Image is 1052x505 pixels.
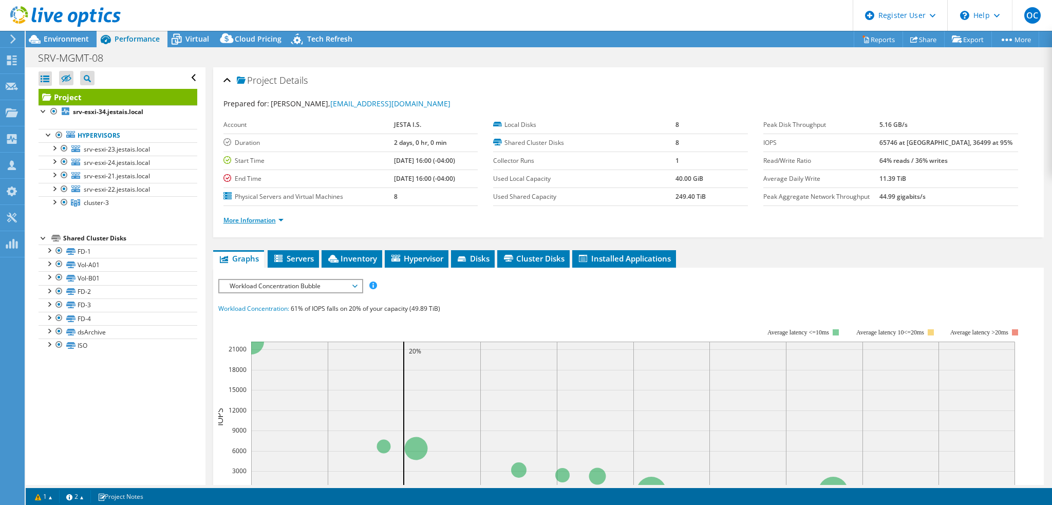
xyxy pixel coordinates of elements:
span: cluster-3 [84,198,109,207]
label: Duration [223,138,394,148]
b: JESTA I.S. [394,120,421,129]
a: Project Notes [90,490,151,503]
div: Shared Cluster Disks [63,232,197,245]
b: 11.39 TiB [879,174,906,183]
a: 1 [28,490,60,503]
tspan: Average latency <=10ms [767,329,829,336]
label: Prepared for: [223,99,269,108]
text: 9000 [232,426,247,435]
span: Environment [44,34,89,44]
a: srv-esxi-34.jestais.local [39,105,197,119]
b: 64% reads / 36% writes [879,156,948,165]
a: srv-esxi-22.jestais.local [39,183,197,196]
span: srv-esxi-23.jestais.local [84,145,150,154]
b: [DATE] 16:00 (-04:00) [394,174,455,183]
b: [DATE] 16:00 (-04:00) [394,156,455,165]
label: Start Time [223,156,394,166]
b: 2 days, 0 hr, 0 min [394,138,447,147]
label: Physical Servers and Virtual Machines [223,192,394,202]
svg: \n [960,11,969,20]
span: Details [279,74,308,86]
a: srv-esxi-23.jestais.local [39,142,197,156]
a: 2 [59,490,91,503]
b: 8 [675,138,679,147]
label: Account [223,120,394,130]
a: Share [903,31,945,47]
span: Tech Refresh [307,34,352,44]
span: Performance [115,34,160,44]
span: Servers [273,253,314,264]
h1: SRV-MGMT-08 [33,52,119,64]
a: Project [39,89,197,105]
span: srv-esxi-21.jestais.local [84,172,150,180]
b: 40.00 GiB [675,174,703,183]
span: Virtual [185,34,209,44]
label: IOPS [763,138,879,148]
text: 3000 [232,466,247,475]
label: Average Daily Write [763,174,879,184]
a: ISO [39,339,197,352]
span: srv-esxi-24.jestais.local [84,158,150,167]
span: 61% of IOPS falls on 20% of your capacity (49.89 TiB) [291,304,440,313]
span: OC [1024,7,1041,24]
a: [EMAIL_ADDRESS][DOMAIN_NAME] [330,99,450,108]
text: Average latency >20ms [950,329,1008,336]
a: More Information [223,216,284,225]
b: 8 [675,120,679,129]
a: dsArchive [39,325,197,339]
a: cluster-3 [39,196,197,210]
a: Hypervisors [39,129,197,142]
a: FD-3 [39,298,197,312]
span: Cloud Pricing [235,34,281,44]
text: 6000 [232,446,247,455]
a: Reports [854,31,903,47]
text: IOPS [214,407,226,425]
label: Collector Runs [493,156,675,166]
span: srv-esxi-22.jestais.local [84,185,150,194]
b: srv-esxi-34.jestais.local [73,107,143,116]
b: 5.16 GB/s [879,120,908,129]
text: 20% [409,347,421,356]
span: Disks [456,253,490,264]
text: 12000 [229,406,247,415]
text: 15000 [229,385,247,394]
a: FD-4 [39,312,197,325]
tspan: Average latency 10<=20ms [856,329,924,336]
span: Workload Concentration: [218,304,289,313]
label: Read/Write Ratio [763,156,879,166]
label: Shared Cluster Disks [493,138,675,148]
a: FD-1 [39,245,197,258]
span: [PERSON_NAME], [271,99,450,108]
a: srv-esxi-21.jestais.local [39,169,197,182]
span: Project [237,76,277,86]
a: Export [944,31,992,47]
text: 18000 [229,365,247,374]
label: Used Local Capacity [493,174,675,184]
label: Peak Aggregate Network Throughput [763,192,879,202]
label: Used Shared Capacity [493,192,675,202]
a: srv-esxi-24.jestais.local [39,156,197,169]
a: Vol-A01 [39,258,197,271]
b: 249.40 TiB [675,192,706,201]
a: More [991,31,1039,47]
span: Hypervisor [390,253,443,264]
b: 1 [675,156,679,165]
span: Workload Concentration Bubble [224,280,356,292]
b: 8 [394,192,398,201]
label: End Time [223,174,394,184]
span: Cluster Disks [502,253,565,264]
text: 21000 [229,345,247,353]
b: 44.99 gigabits/s [879,192,926,201]
span: Installed Applications [577,253,671,264]
span: Graphs [218,253,259,264]
a: Vol-B01 [39,271,197,285]
b: 65746 at [GEOGRAPHIC_DATA], 36499 at 95% [879,138,1012,147]
a: FD-2 [39,285,197,298]
label: Peak Disk Throughput [763,120,879,130]
label: Local Disks [493,120,675,130]
span: Inventory [327,253,377,264]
